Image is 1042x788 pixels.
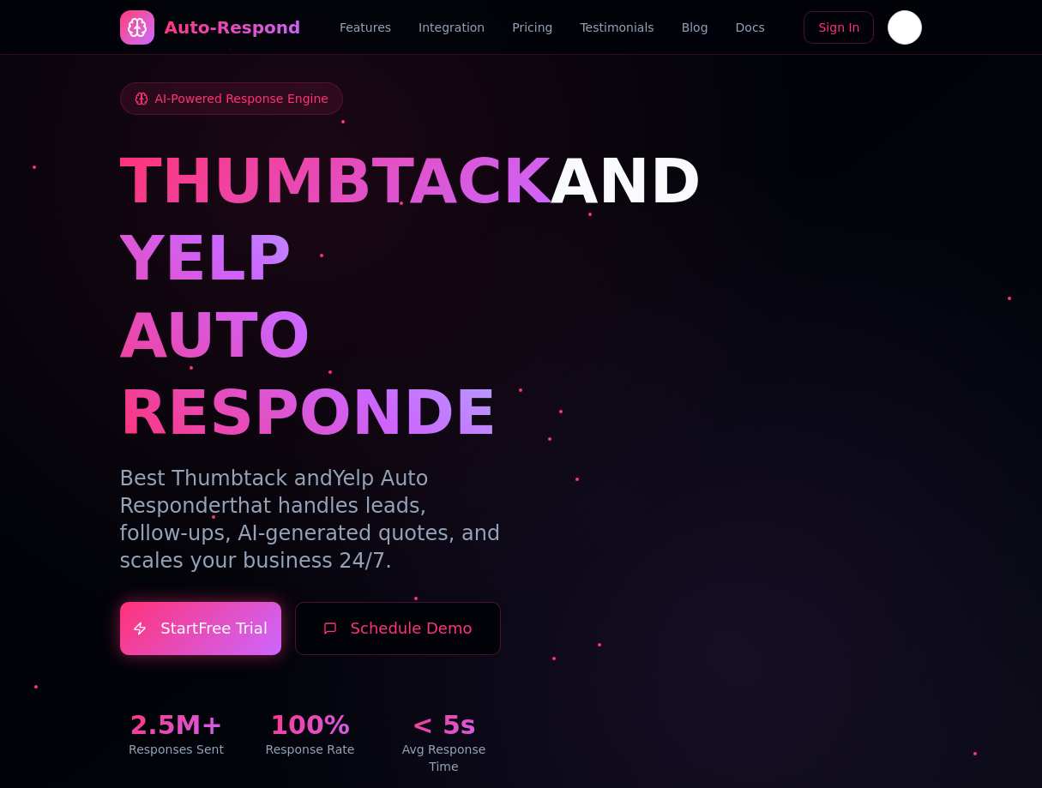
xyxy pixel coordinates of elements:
span: AI-Powered Response Engine [155,90,328,107]
div: < 5s [388,710,501,741]
a: Auto-Respond [120,10,301,45]
span: THUMBTACK [120,145,551,217]
div: Avg Response Time [388,741,501,775]
div: Responses Sent [120,741,233,758]
a: Testimonials [580,19,654,36]
p: Best Thumbtack and that handles leads, follow-ups, AI-generated quotes, and scales your business ... [120,465,501,574]
button: Schedule Demo [295,602,501,655]
a: Docs [736,19,765,36]
div: Auto-Respond [165,15,301,39]
a: Blog [682,19,708,36]
a: Features [340,19,391,36]
a: Integration [419,19,485,36]
a: StartFree Trial [120,602,281,655]
a: Pricing [512,19,552,36]
div: 2.5M+ [120,710,233,741]
div: Response Rate [254,741,367,758]
h1: YELP AUTO RESPONDER [120,220,501,451]
div: 100% [254,710,367,741]
a: Sign In [804,11,874,44]
span: AND [551,145,702,217]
